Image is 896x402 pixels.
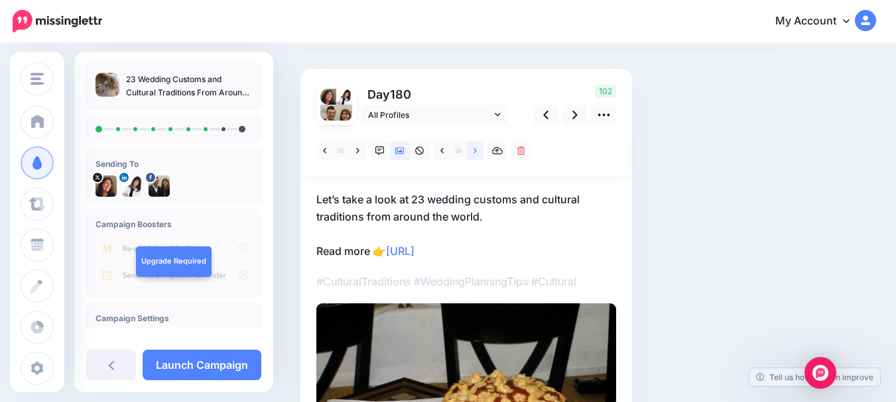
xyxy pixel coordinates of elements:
div: Open Intercom Messenger [804,357,836,389]
p: 23 Wedding Customs and Cultural Traditions From Around The World [126,73,252,99]
h4: Campaign Settings [96,313,252,323]
p: Let’s take a look at 23 wedding customs and cultural traditions from around the world. Read more 👉 [316,191,616,260]
img: 1516360853059-36439.png [336,89,352,105]
img: 1516360853059-36439.png [122,176,143,197]
p: #CulturalTraditions #WeddingPlanningTips #Cultural [316,273,616,290]
img: 274bdd8a579855b5f9e0cc66fea4f642_thumb.jpg [96,73,119,97]
span: 180 [390,87,411,101]
a: Tell us how we can improve [749,368,880,386]
img: 8fVX9xhV-1030.jpg [96,176,117,197]
h4: Sending To [96,159,252,169]
img: campaign_review_boosters.png [96,236,252,287]
a: My Account [762,5,876,38]
span: 102 [595,85,616,98]
a: [URL] [386,244,415,258]
img: 12936747_1161812117171759_1944406923517990801_n-bsa9643.jpg [320,105,352,136]
img: Missinglettr [13,10,102,32]
img: menu.png [31,73,44,85]
a: Upgrade Required [136,246,212,277]
p: Day [361,85,509,104]
img: 8fVX9xhV-1030.jpg [320,89,336,105]
img: 12936747_1161812117171759_1944406923517990801_n-bsa9643.jpg [149,176,170,197]
h4: Campaign Boosters [96,219,252,229]
span: All Profiles [368,108,491,122]
a: All Profiles [361,105,507,125]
